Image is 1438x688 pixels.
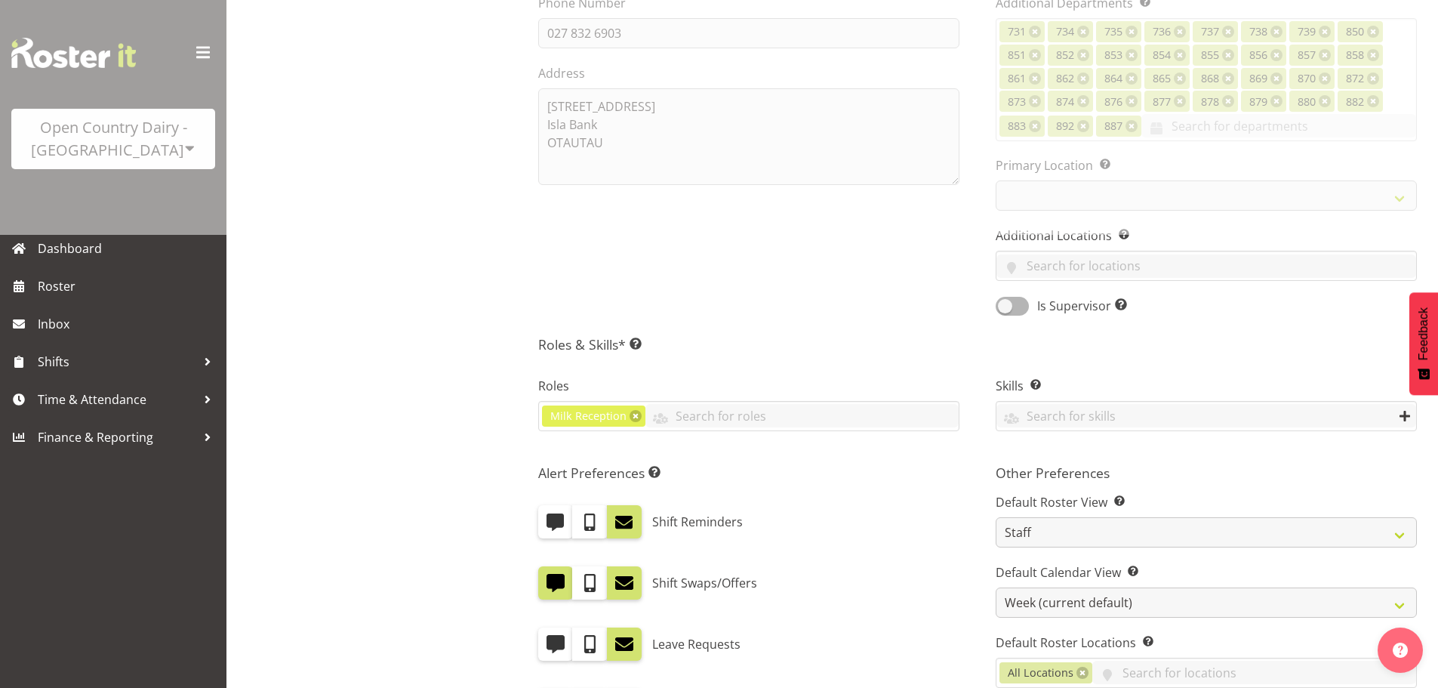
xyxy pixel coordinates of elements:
[38,388,196,411] span: Time & Attendance
[38,237,219,260] span: Dashboard
[996,634,1417,652] label: Default Roster Locations
[652,505,743,538] label: Shift Reminders
[996,404,1416,427] input: Search for skills
[652,628,741,661] label: Leave Requests
[996,563,1417,582] label: Default Calendar View
[38,275,219,298] span: Roster
[652,566,757,600] label: Shift Swaps/Offers
[645,404,959,427] input: Search for roles
[550,408,627,424] span: Milk Reception
[1409,292,1438,395] button: Feedback - Show survey
[1092,661,1416,684] input: Search for locations
[538,464,959,481] h5: Alert Preferences
[1417,307,1430,360] span: Feedback
[996,464,1417,481] h5: Other Preferences
[996,227,1417,245] label: Additional Locations
[1393,643,1408,658] img: help-xxl-2.png
[38,350,196,373] span: Shifts
[38,426,196,449] span: Finance & Reporting
[538,377,959,395] label: Roles
[1008,665,1073,681] span: All Locations
[38,313,219,335] span: Inbox
[1029,297,1127,315] span: Is Supervisor
[996,255,1416,278] input: Search for locations
[996,377,1417,395] label: Skills
[538,336,1417,353] h5: Roles & Skills*
[996,493,1417,511] label: Default Roster View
